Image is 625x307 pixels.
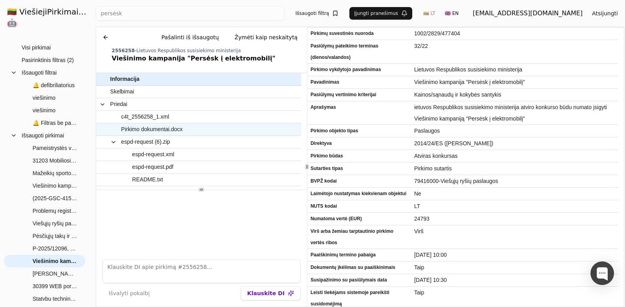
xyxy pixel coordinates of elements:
[132,161,174,173] span: espd-request.pdf
[311,226,408,249] span: Virš arba žemiau tarptautinio pirkimo vertės ribos
[414,40,615,52] span: 32/22
[155,30,225,44] button: Pašalinti iš išsaugotų
[110,73,140,85] span: Informacija
[33,192,77,204] span: (2025-GSC-415) Personalo valdymo sistemos nuomos ir kitos paslaugos
[414,287,615,298] span: Taip
[241,286,301,300] button: Klauskite DI
[311,77,408,88] span: Pavadinimas
[414,150,615,162] span: Atviras konkursas
[311,249,408,261] span: Paaiškinimų termino pabaiga
[110,99,128,110] span: Priedai
[414,201,615,212] span: LT
[414,28,615,39] span: 1002/2829/477404
[228,30,304,44] button: Žymėti kaip neskaitytą
[33,293,77,305] span: Statybų techninės priežiūros paslaugos
[311,40,408,63] span: Pasiūlymų pateikimo terminas (dienos/valandos)
[311,274,408,286] span: Susipažinimo su pasiūlymais data
[414,249,615,261] span: [DATE] 10:00
[121,136,170,148] span: espd-request (6).zip
[22,130,64,141] span: Išsaugoti pirkimai
[132,174,163,185] span: README.txt
[33,217,77,229] span: Viešųjų ryšių paslaugos
[33,155,77,166] span: 31203 Mobiliosios programėlės, interneto svetainės ir interneto parduotuvės sukūrimas su vystymo ...
[33,104,55,116] span: viešinimo
[414,188,615,199] span: Ne
[311,201,408,212] span: NUTS kodai
[349,7,412,20] button: Įjungti pranešimus
[33,117,77,129] span: 🔔 Filtras be pavadinimo
[33,280,77,292] span: 30399 WEB portalų programavimo ir konsultavimo paslaugos
[112,48,304,54] div: -
[311,163,408,174] span: Sutarties tipas
[132,149,174,160] span: espd-request.xml
[33,205,77,217] span: Problemų registravimo ir administravimo informacinės sistemos sukūrimo, įdiegimo, palaikymo ir ap...
[33,230,77,242] span: Pėsčiųjų takų ir automobilių stovėjimo aikštelių sutvarkymo darbai.
[22,67,57,79] span: Išsaugoti filtrai
[136,48,241,53] span: Lietuvos Respublikos susisiekimo ministerija
[311,188,408,199] span: Laimėtojo nustatymas kiekvienam objektui
[33,142,77,154] span: Pameistrystės viešinimo Lietuvoje komunikacijos strategijos įgyvendinimas
[110,86,134,97] span: Skelbimai
[33,79,75,91] span: 🔔 defibriliatorius
[414,102,615,124] span: ietuvos Respublikos susisiekimo ministerija atviro konkurso būdu numato įsigyti Viešinimo kampani...
[22,42,51,53] span: Visi pirkimai
[96,6,285,20] input: Greita paieška...
[311,64,408,75] span: Pirkimo vykdytojo pavadinimas
[414,175,615,187] span: 79416000-Viešųjų ryšių paslaugos
[33,167,77,179] span: Mažeikių sporto ir pramogų centro Sedos g. 55, Mažeikiuose statybos valdymo, įskaitant statybos t...
[33,268,77,280] span: [PERSON_NAME] valdymo informacinė sistema / Asset management information system
[291,7,343,20] button: Išsaugoti filtrą
[311,213,408,225] span: Numatoma vertė (EUR)
[414,89,615,101] span: Kainos/sąnaudų ir kokybės santykis
[414,274,615,286] span: [DATE] 10:30
[414,138,615,149] span: 2014/24/ES ([PERSON_NAME])
[121,186,180,198] span: Sutarties projektas.docx
[311,150,408,162] span: Pirkimo būdas
[33,92,55,104] span: viešinimo
[311,102,408,113] span: Aprašymas
[121,124,183,135] span: Pirkimo dokumentai.docx
[414,262,615,273] span: Taip
[33,243,77,254] span: P-2025/12096, Mokslo paskirties modulinio pastato (gaminio) lopšelio-darželio Nidos g. 2A, Dercek...
[311,175,408,187] span: BVPŽ kodai
[586,6,624,20] button: Atsijungti
[112,54,304,63] div: Viešinimo kampanija "Persėsk į elektromobilį"
[33,255,77,267] span: Viešinimo kampanija "Persėsk į elektromobilį"
[414,226,615,237] span: Virš
[440,7,463,20] button: 🇬🇧 EN
[121,111,169,122] span: c4t_2556258_1.xml
[22,54,74,66] span: Pasirinktinis filtras (2)
[414,77,615,88] span: Viešinimo kampanija "Persėsk į elektromobilį"
[414,125,615,137] span: Paslaugos
[311,28,408,39] span: Pirkimų suvestinės nuoroda
[414,163,615,174] span: Pirkimo sutartis
[311,262,408,273] span: Dokumentų įkėlimas su paaiškinimais
[473,9,583,18] div: [EMAIL_ADDRESS][DOMAIN_NAME]
[33,180,77,192] span: Viešinimo kampanija "Persėsk į elektromobilį"
[112,48,135,53] span: 2556258
[311,89,408,101] span: Pasiūlymų vertinimo kriterijai
[311,125,408,137] span: Pirkimo objekto tipas
[414,213,615,225] span: 24793
[414,64,615,75] span: Lietuvos Respublikos susisiekimo ministerija
[311,138,408,149] span: Direktyva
